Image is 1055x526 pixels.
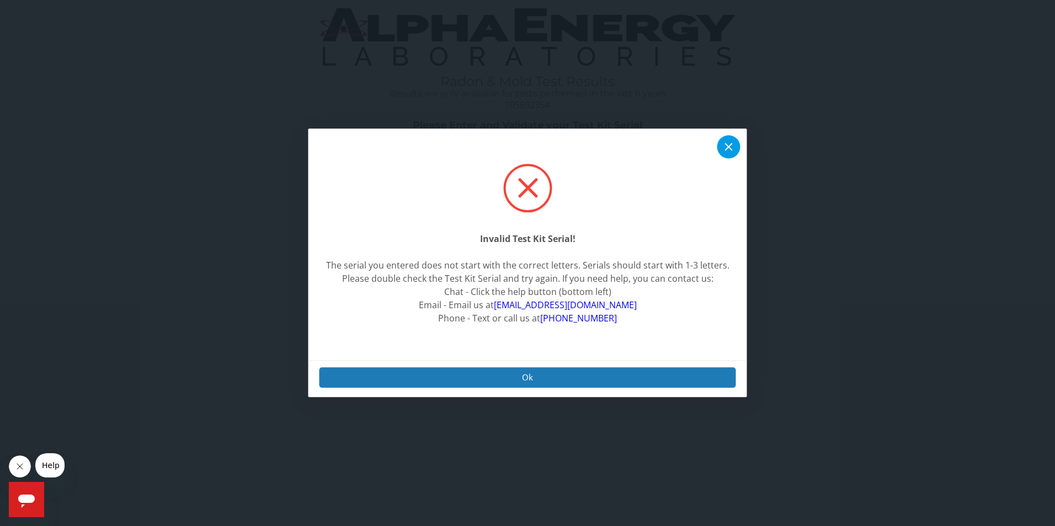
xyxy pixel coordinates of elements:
[9,455,31,477] iframe: Close message
[419,286,637,324] span: Chat - Click the help button (bottom left) Email - Email us at Phone - Text or call us at
[326,259,729,272] div: The serial you entered does not start with the correct letters. Serials should start with 1-3 let...
[494,299,637,311] a: [EMAIL_ADDRESS][DOMAIN_NAME]
[480,233,576,245] strong: Invalid Test Kit Serial!
[326,272,729,285] div: Please double check the Test Kit Serial and try again. If you need help, you can contact us:
[35,453,65,477] iframe: Message from company
[540,312,617,324] a: [PHONE_NUMBER]
[9,482,44,517] iframe: Button to launch messaging window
